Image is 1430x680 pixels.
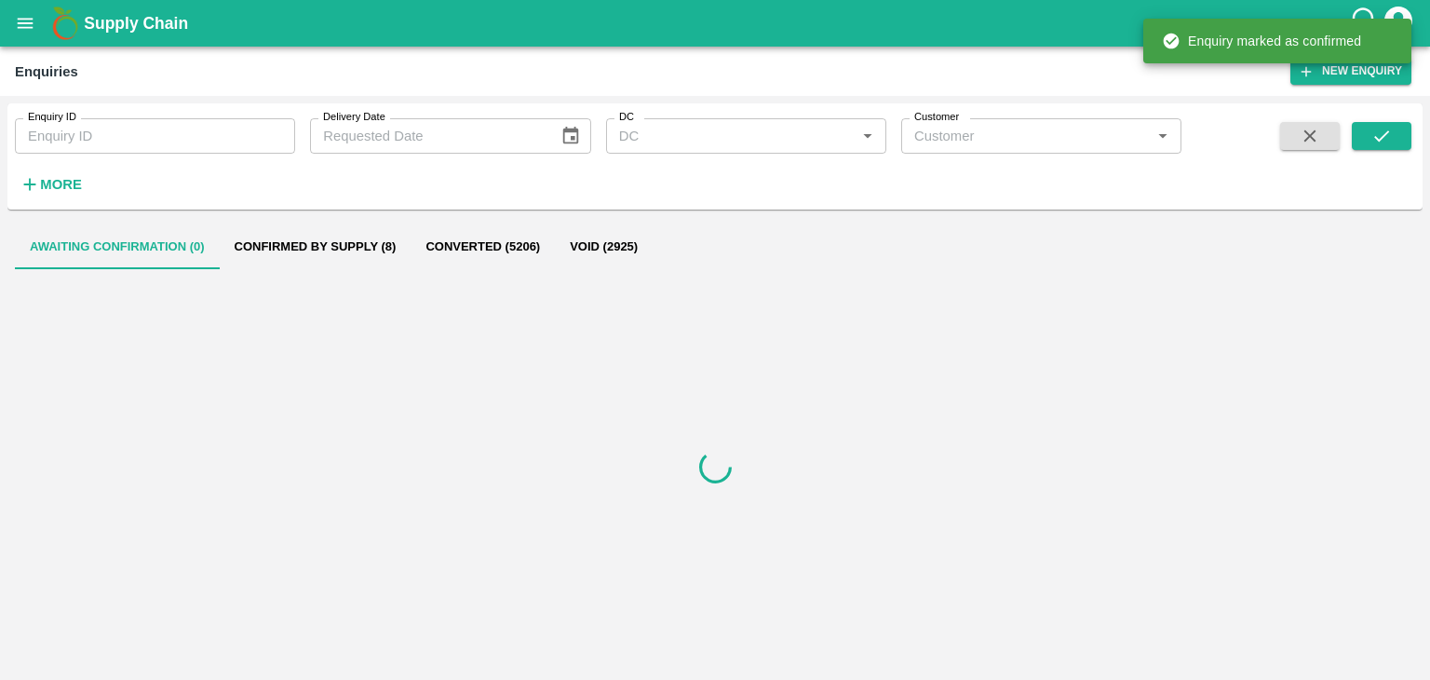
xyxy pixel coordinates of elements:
button: Choose date [553,118,588,154]
label: Delivery Date [323,110,385,125]
input: Enquiry ID [15,118,295,154]
button: New Enquiry [1290,58,1411,85]
input: Customer [907,124,1145,148]
button: Awaiting confirmation (0) [15,224,220,269]
strong: More [40,177,82,192]
img: logo [47,5,84,42]
div: Enquiries [15,60,78,84]
a: Supply Chain [84,10,1349,36]
button: open drawer [4,2,47,45]
label: DC [619,110,634,125]
button: More [15,169,87,200]
input: Requested Date [310,118,546,154]
div: account of current user [1382,4,1415,43]
div: Enquiry marked as confirmed [1162,24,1361,58]
input: DC [612,124,850,148]
b: Supply Chain [84,14,188,33]
button: Converted (5206) [411,224,555,269]
button: Confirmed by supply (8) [220,224,411,269]
button: Open [856,124,880,148]
label: Customer [914,110,959,125]
label: Enquiry ID [28,110,76,125]
div: customer-support [1349,7,1382,40]
button: Open [1151,124,1175,148]
button: Void (2925) [555,224,653,269]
